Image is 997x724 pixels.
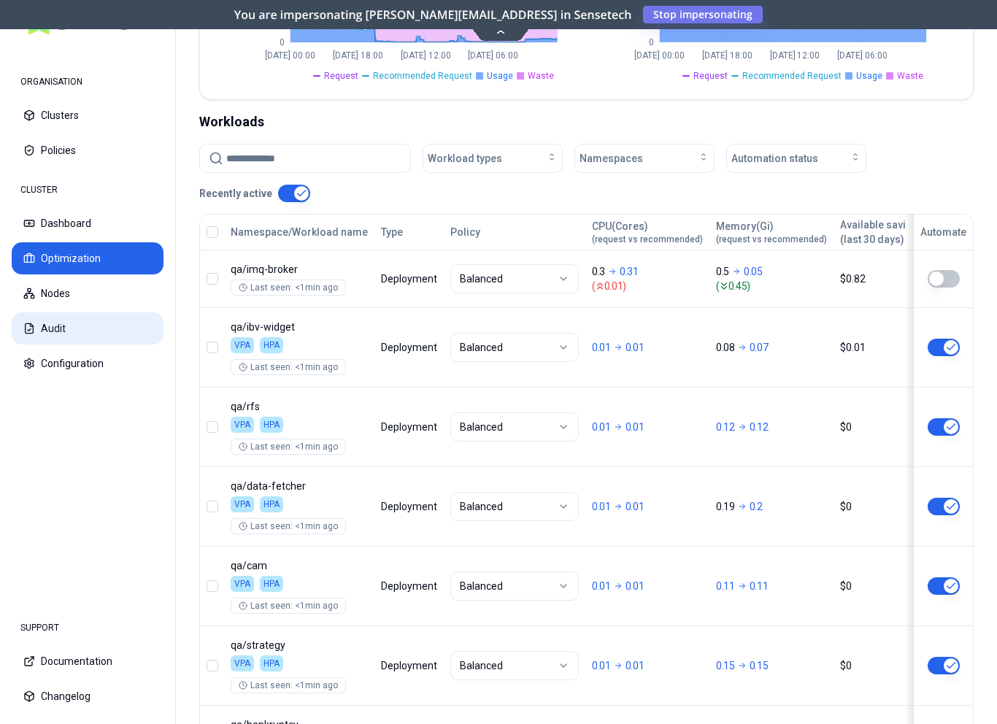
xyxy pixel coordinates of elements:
div: VPA [231,337,254,353]
p: rfs [231,399,368,414]
button: Optimization [12,242,163,274]
button: Audit [12,312,163,344]
button: Workload types [423,144,563,173]
span: ( 0.01 ) [592,279,703,293]
button: Memory(Gi)(request vs recommended) [716,217,827,247]
span: Request [324,70,358,82]
p: 0.01 [592,340,611,355]
div: SUPPORT [12,613,163,642]
button: Namespace/Workload name [231,217,368,247]
div: Deployment [381,340,437,355]
span: Recommended Request [742,70,842,82]
p: 0.01 [625,658,644,673]
div: Deployment [381,271,437,286]
div: $0.82 [840,271,953,286]
p: strategy [231,638,368,652]
div: Last seen: <1min ago [239,520,338,532]
button: HPA is enabled on CPU, only the other resource will be optimised. [928,498,960,515]
p: 0.08 [716,340,735,355]
tspan: [DATE] 18:00 [702,50,752,61]
div: Last seen: <1min ago [239,441,338,452]
p: 0.11 [716,579,735,593]
p: 0.01 [625,420,644,434]
div: Memory(Gi) [716,219,827,245]
span: Waste [528,70,554,82]
div: Last seen: <1min ago [239,282,338,293]
span: Automation status [731,151,818,166]
div: CPU(Cores) [592,219,703,245]
span: ( 0.45 ) [716,279,827,293]
p: imq-broker [231,262,368,277]
button: Namespaces [574,144,715,173]
p: 0.01 [592,420,611,434]
tspan: [DATE] 06:00 [468,50,518,61]
tspan: 0 [648,37,653,47]
button: Type [381,217,403,247]
span: Request [693,70,728,82]
p: 0.05 [744,264,763,279]
div: HPA is enabled on CPU, only memory will be optimised. [260,337,283,353]
button: Nodes [12,277,163,309]
p: ibv-widget [231,320,368,334]
div: Workloads [199,112,974,132]
div: Last seen: <1min ago [239,679,338,691]
button: HPA is enabled on CPU, only the other resource will be optimised. [928,657,960,674]
div: HPA is enabled on CPU, only memory will be optimised. [260,576,283,592]
button: Dashboard [12,207,163,239]
p: 0.2 [750,499,763,514]
button: Policies [12,134,163,166]
button: Documentation [12,645,163,677]
span: Recommended Request [373,70,472,82]
tspan: [DATE] 00:00 [265,50,315,61]
div: $0 [840,420,953,434]
tspan: 0 [280,37,285,47]
div: Automate [920,225,966,239]
p: 0.19 [716,499,735,514]
div: Last seen: <1min ago [239,600,338,612]
p: 0.5 [716,264,729,279]
p: 0.15 [716,658,735,673]
p: 0.01 [625,499,644,514]
div: Last seen: <1min ago [239,361,338,373]
p: cam [231,558,368,573]
div: $0 [840,499,953,514]
div: VPA [231,417,254,433]
div: HPA is enabled on CPU, only memory will be optimised. [260,417,283,433]
p: 0.11 [750,579,769,593]
div: $0 [840,579,953,593]
p: 0.31 [620,264,639,279]
p: 0.01 [625,340,644,355]
tspan: [DATE] 12:00 [769,50,820,61]
button: Clusters [12,99,163,131]
p: data-fetcher [231,479,368,493]
p: 0.12 [750,420,769,434]
div: Deployment [381,658,437,673]
div: VPA [231,655,254,671]
div: $0.01 [840,340,953,355]
tspan: [DATE] 18:00 [333,50,383,61]
p: 0.12 [716,420,735,434]
div: HPA is enabled on CPU, only memory will be optimised. [260,496,283,512]
div: Deployment [381,579,437,593]
p: 0.01 [625,579,644,593]
span: Usage [856,70,882,82]
div: CLUSTER [12,175,163,204]
button: Changelog [12,680,163,712]
div: ORGANISATION [12,67,163,96]
span: (request vs recommended) [592,234,703,245]
span: Waste [897,70,923,82]
p: 0.15 [750,658,769,673]
button: Automation status [726,144,866,173]
div: VPA [231,576,254,592]
span: (request vs recommended) [716,234,827,245]
button: HPA is enabled on CPU, only the other resource will be optimised. [928,577,960,595]
div: Policy [450,225,579,239]
tspan: [DATE] 00:00 [634,50,685,61]
button: HPA is enabled on CPU, only the other resource will be optimised. [928,418,960,436]
button: HPA is enabled on CPU, only the other resource will be optimised. [928,339,960,356]
p: 0.07 [750,340,769,355]
div: HPA is enabled on CPU, only memory will be optimised. [260,655,283,671]
button: Configuration [12,347,163,380]
p: 0.01 [592,499,611,514]
p: 0.3 [592,264,605,279]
